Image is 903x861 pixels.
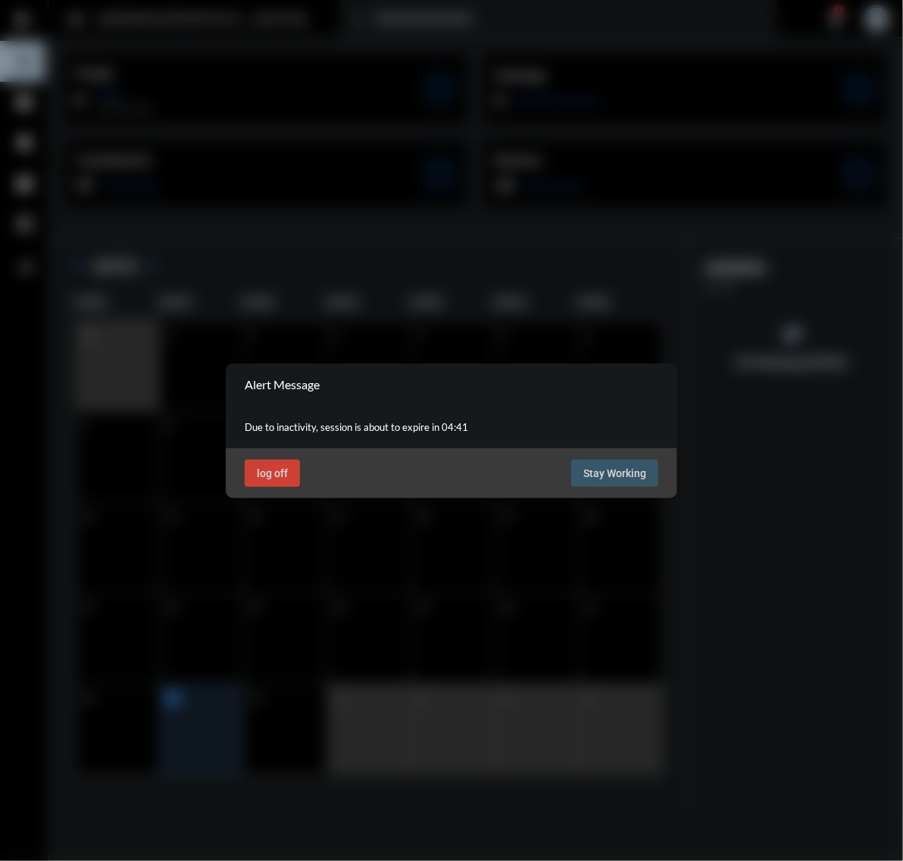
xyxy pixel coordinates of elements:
p: Due to inactivity, session is about to expire in 04:41 [245,421,658,433]
button: log off [245,460,300,487]
span: log off [257,467,288,479]
span: Stay Working [583,467,646,479]
button: Stay Working [571,460,658,487]
h2: Alert Message [245,377,320,392]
